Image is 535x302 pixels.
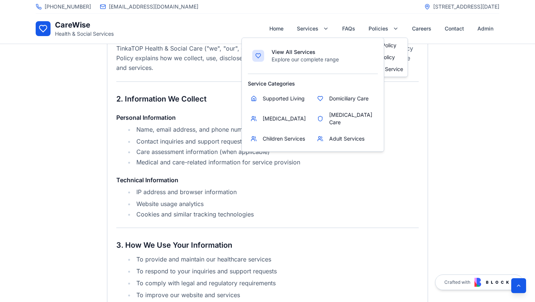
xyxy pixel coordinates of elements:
[263,135,305,142] span: Children Services
[116,113,419,122] h4: Personal Information
[109,3,198,10] span: [EMAIL_ADDRESS][DOMAIN_NAME]
[126,210,419,219] li: Cookies and similar tracking technologies
[363,21,405,36] button: Policies
[444,279,470,285] span: Crafted with
[272,56,339,63] div: Explore our complete range
[263,95,305,102] span: Supported Living
[55,20,114,30] h1: CareWise
[126,158,419,167] li: Medical and care-related information for service provision
[116,240,419,250] h3: 3. How We Use Your Information
[471,21,499,36] button: Admin
[406,21,437,36] button: Careers
[263,115,306,122] span: [MEDICAL_DATA]
[126,125,419,134] li: Name, email address, and phone number
[336,21,361,36] button: FAQs
[116,44,419,73] p: TinkaTOP Health & Social Care ("we", "our", or "us") is committed to protecting your privacy. Thi...
[291,21,335,36] button: Services
[329,135,364,142] span: Adult Services
[439,21,470,36] button: Contact
[433,3,499,10] span: [STREET_ADDRESS][DATE]
[248,80,378,87] div: Service Categories
[55,30,114,38] p: Health & Social Services
[126,187,419,196] li: IP address and browser information
[474,278,514,287] img: Blocks
[45,3,91,10] span: [PHONE_NUMBER]
[126,147,419,156] li: Care assessment information (when applicable)
[272,48,339,56] div: View All Services
[126,267,419,276] li: To respond to your inquiries and support requests
[126,255,419,264] li: To provide and maintain our healthcare services
[116,176,419,184] h4: Technical Information
[241,38,384,152] div: Services
[126,137,419,146] li: Contact inquiries and support requests
[116,94,419,104] h3: 2. Information We Collect
[329,95,369,102] span: Domiciliary Care
[126,199,419,208] li: Website usage analytics
[329,111,375,126] span: [MEDICAL_DATA] Care
[126,279,419,287] li: To comply with legal and regulatory requirements
[126,290,419,299] li: To improve our website and services
[263,21,289,36] button: Home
